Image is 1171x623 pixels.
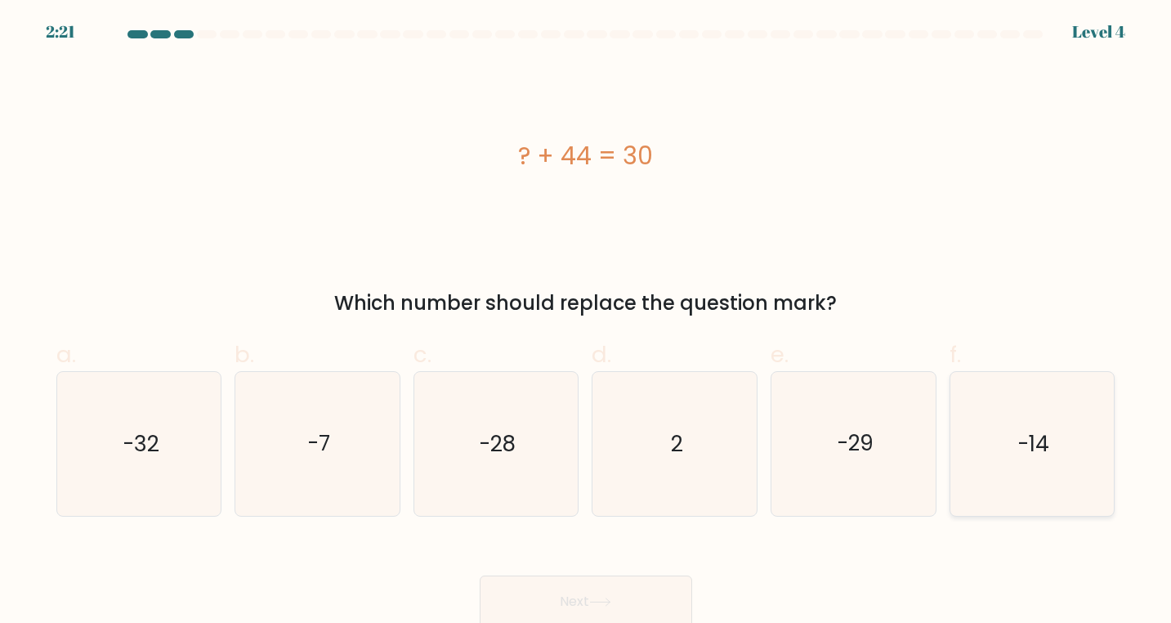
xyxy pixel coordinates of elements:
span: d. [592,338,611,370]
span: a. [56,338,76,370]
div: Level 4 [1072,20,1125,44]
text: -32 [123,428,159,459]
div: Which number should replace the question mark? [66,289,1106,318]
span: e. [771,338,789,370]
div: 2:21 [46,20,75,44]
span: c. [413,338,431,370]
text: -14 [1017,428,1049,459]
text: -29 [837,428,874,459]
text: -7 [307,428,330,459]
text: -28 [479,428,516,459]
text: 2 [671,428,682,459]
div: ? + 44 = 30 [56,137,1115,174]
span: f. [950,338,961,370]
span: b. [235,338,254,370]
